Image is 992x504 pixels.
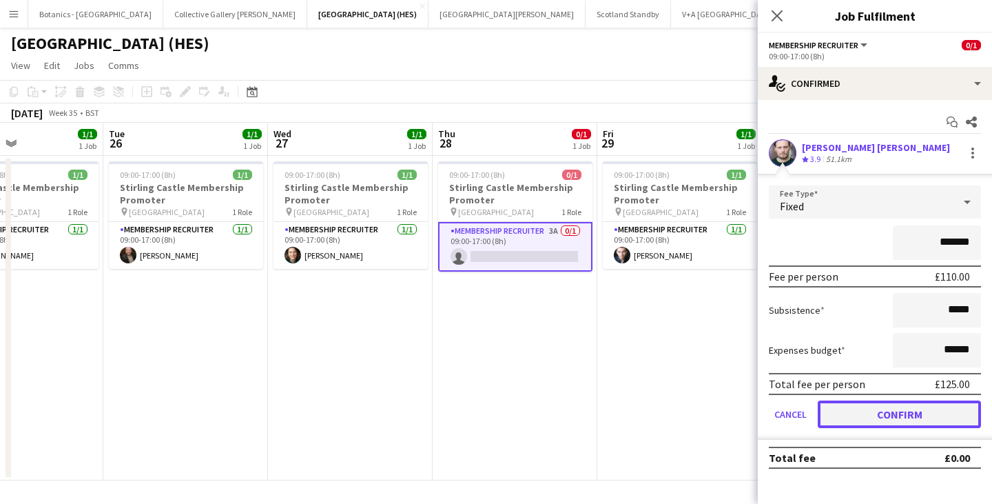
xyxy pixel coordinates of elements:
span: 1/1 [407,129,426,139]
span: 09:00-17:00 (8h) [614,170,670,180]
span: 1/1 [397,170,417,180]
span: 29 [601,135,614,151]
div: [DATE] [11,106,43,120]
button: Collective Gallery [PERSON_NAME] [163,1,307,28]
div: [PERSON_NAME] [PERSON_NAME] [802,141,950,154]
span: Wed [273,128,291,140]
span: 1/1 [78,129,97,139]
h3: Stirling Castle Membership Promoter [109,181,263,206]
span: Week 35 [45,108,80,118]
span: 1 Role [68,207,87,217]
a: Comms [103,57,145,74]
h3: Job Fulfilment [758,7,992,25]
app-card-role: Membership Recruiter3A0/109:00-17:00 (8h) [438,222,592,272]
span: 1 Role [561,207,581,217]
span: Fixed [780,199,804,213]
button: Scotland Standby [586,1,671,28]
span: 3.9 [810,154,820,164]
div: £0.00 [944,451,970,465]
div: Total fee [769,451,816,465]
div: 1 Job [737,141,755,151]
span: 1/1 [736,129,756,139]
h3: Stirling Castle Membership Promoter [273,181,428,206]
span: 1/1 [233,170,252,180]
span: Tue [109,128,125,140]
span: 09:00-17:00 (8h) [120,170,176,180]
h3: Stirling Castle Membership Promoter [438,181,592,206]
div: BST [85,108,99,118]
span: Membership Recruiter [769,40,858,50]
span: 09:00-17:00 (8h) [285,170,340,180]
button: Membership Recruiter [769,40,869,50]
span: 1/1 [727,170,746,180]
span: 27 [271,135,291,151]
span: 26 [107,135,125,151]
div: 1 Job [243,141,261,151]
button: Cancel [769,401,812,428]
button: [GEOGRAPHIC_DATA][PERSON_NAME] [428,1,586,28]
span: 1 Role [397,207,417,217]
label: Expenses budget [769,344,845,356]
div: 51.1km [823,154,854,165]
div: Total fee per person [769,377,865,391]
span: [GEOGRAPHIC_DATA] [293,207,369,217]
button: Confirm [818,401,981,428]
button: V+A [GEOGRAPHIC_DATA] [671,1,785,28]
span: 28 [436,135,455,151]
app-job-card: 09:00-17:00 (8h)1/1Stirling Castle Membership Promoter [GEOGRAPHIC_DATA]1 RoleMembership Recruite... [603,161,757,269]
label: Subsistence [769,304,825,316]
a: Edit [39,57,65,74]
span: 0/1 [572,129,591,139]
button: [GEOGRAPHIC_DATA] (HES) [307,1,428,28]
span: 1 Role [232,207,252,217]
app-job-card: 09:00-17:00 (8h)1/1Stirling Castle Membership Promoter [GEOGRAPHIC_DATA]1 RoleMembership Recruite... [109,161,263,269]
span: 1/1 [68,170,87,180]
span: View [11,59,30,72]
span: Edit [44,59,60,72]
span: [GEOGRAPHIC_DATA] [129,207,205,217]
a: View [6,57,36,74]
div: Confirmed [758,67,992,100]
span: Jobs [74,59,94,72]
app-card-role: Membership Recruiter1/109:00-17:00 (8h)[PERSON_NAME] [603,222,757,269]
h3: Stirling Castle Membership Promoter [603,181,757,206]
button: Botanics - [GEOGRAPHIC_DATA] [28,1,163,28]
div: 1 Job [572,141,590,151]
span: 09:00-17:00 (8h) [449,170,505,180]
app-job-card: 09:00-17:00 (8h)1/1Stirling Castle Membership Promoter [GEOGRAPHIC_DATA]1 RoleMembership Recruite... [273,161,428,269]
span: Thu [438,128,455,140]
h1: [GEOGRAPHIC_DATA] (HES) [11,33,209,54]
div: 1 Job [79,141,96,151]
div: £125.00 [935,377,970,391]
span: 1/1 [242,129,262,139]
span: Fri [603,128,614,140]
span: [GEOGRAPHIC_DATA] [623,207,699,217]
div: 09:00-17:00 (8h) [769,51,981,61]
app-job-card: 09:00-17:00 (8h)0/1Stirling Castle Membership Promoter [GEOGRAPHIC_DATA]1 RoleMembership Recruite... [438,161,592,272]
app-card-role: Membership Recruiter1/109:00-17:00 (8h)[PERSON_NAME] [273,222,428,269]
span: 0/1 [562,170,581,180]
span: Comms [108,59,139,72]
div: 1 Job [408,141,426,151]
span: 1 Role [726,207,746,217]
div: £110.00 [935,270,970,283]
span: 0/1 [962,40,981,50]
span: [GEOGRAPHIC_DATA] [458,207,534,217]
div: Fee per person [769,270,838,283]
a: Jobs [68,57,100,74]
app-card-role: Membership Recruiter1/109:00-17:00 (8h)[PERSON_NAME] [109,222,263,269]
